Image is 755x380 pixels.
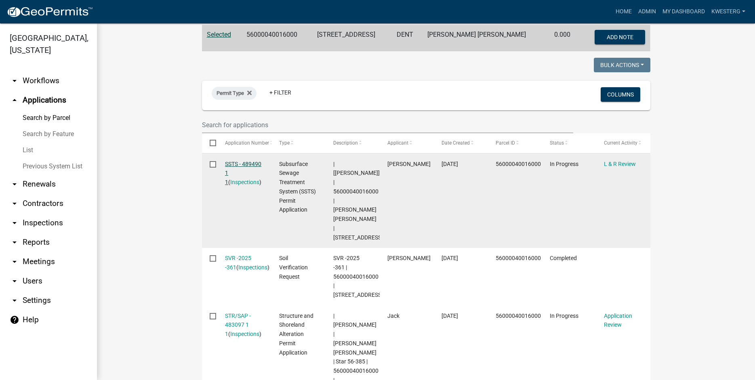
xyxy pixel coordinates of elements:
a: L & R Review [604,161,636,167]
span: Description [333,140,358,146]
span: Type [279,140,290,146]
span: 56000040016000 [496,161,541,167]
datatable-header-cell: Type [271,133,326,153]
span: 56000040016000 [496,255,541,261]
span: Scott M Ellingson [387,255,431,261]
i: arrow_drop_down [10,237,19,247]
span: Date Created [442,140,470,146]
span: Add Note [607,34,633,40]
i: arrow_drop_down [10,257,19,267]
i: help [10,315,19,325]
button: Columns [601,87,640,102]
i: arrow_drop_down [10,199,19,208]
datatable-header-cell: Select [202,133,217,153]
a: Inspections [230,179,259,185]
span: Soil Verification Request [279,255,308,280]
i: arrow_drop_down [10,276,19,286]
span: | [Alexis Newark] | 56000040016000 | RHONDA MARILYN BELL | 39578 CO HWY 41 [333,161,383,241]
a: Inspections [238,264,267,271]
span: Permit Type [217,90,244,96]
div: ( ) [225,311,264,339]
a: Home [612,4,635,19]
span: Completed [550,255,577,261]
span: Status [550,140,564,146]
a: My Dashboard [659,4,708,19]
datatable-header-cell: Parcel ID [488,133,542,153]
span: Structure and Shoreland Alteration Permit Application [279,313,313,356]
a: Application Review [604,313,632,328]
i: arrow_drop_down [10,218,19,228]
a: SVR -2025 -361 [225,255,251,271]
a: Admin [635,4,659,19]
span: SVR -2025 -361 | 56000040016000 | 39578 CO HWY 41 [333,255,383,298]
datatable-header-cell: Application Number [217,133,271,153]
span: 10/03/2025 [442,255,458,261]
td: 56000040016000 [242,25,313,52]
span: Parcel ID [496,140,515,146]
datatable-header-cell: Current Activity [596,133,650,153]
span: Jack [387,313,400,319]
span: Subsurface Sewage Treatment System (SSTS) Permit Application [279,161,316,213]
span: Current Activity [604,140,637,146]
td: [STREET_ADDRESS] [312,25,392,52]
a: STR/SAP - 483097 1 1 [225,313,251,338]
i: arrow_drop_down [10,76,19,86]
span: Applicant [387,140,408,146]
input: Search for applications [202,117,574,133]
div: ( ) [225,254,264,272]
a: Selected [207,31,231,38]
a: kwesterg [708,4,749,19]
a: + Filter [263,85,298,100]
a: Inspections [230,331,259,337]
datatable-header-cell: Status [542,133,596,153]
span: In Progress [550,161,578,167]
i: arrow_drop_down [10,296,19,305]
td: [PERSON_NAME] [PERSON_NAME] [423,25,549,52]
span: Scott M Ellingson [387,161,431,167]
button: Add Note [595,30,645,44]
datatable-header-cell: Description [326,133,380,153]
a: SSTS - 489490 1 1 [225,161,261,186]
span: In Progress [550,313,578,319]
span: Application Number [225,140,269,146]
datatable-header-cell: Date Created [434,133,488,153]
span: 10/07/2025 [442,161,458,167]
td: 0.000 [549,25,580,52]
span: 09/24/2025 [442,313,458,319]
i: arrow_drop_down [10,179,19,189]
div: ( ) [225,160,264,187]
span: 56000040016000 [496,313,541,319]
button: Bulk Actions [594,58,650,72]
i: arrow_drop_up [10,95,19,105]
td: DENT [392,25,423,52]
datatable-header-cell: Applicant [380,133,434,153]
